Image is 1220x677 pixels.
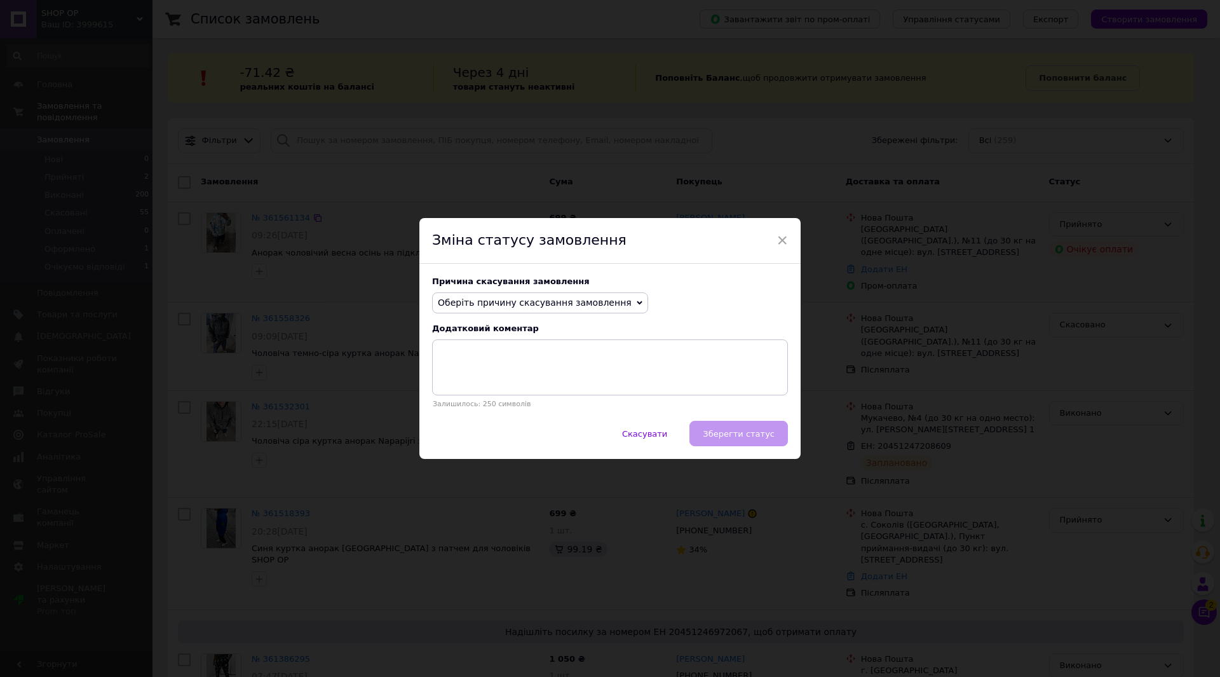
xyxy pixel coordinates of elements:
[609,421,681,446] button: Скасувати
[432,277,788,286] div: Причина скасування замовлення
[432,400,788,408] p: Залишилось: 250 символів
[622,429,667,439] span: Скасувати
[419,218,801,264] div: Зміна статусу замовлення
[432,324,788,333] div: Додатковий коментар
[438,297,632,308] span: Оберіть причину скасування замовлення
[776,229,788,251] span: ×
